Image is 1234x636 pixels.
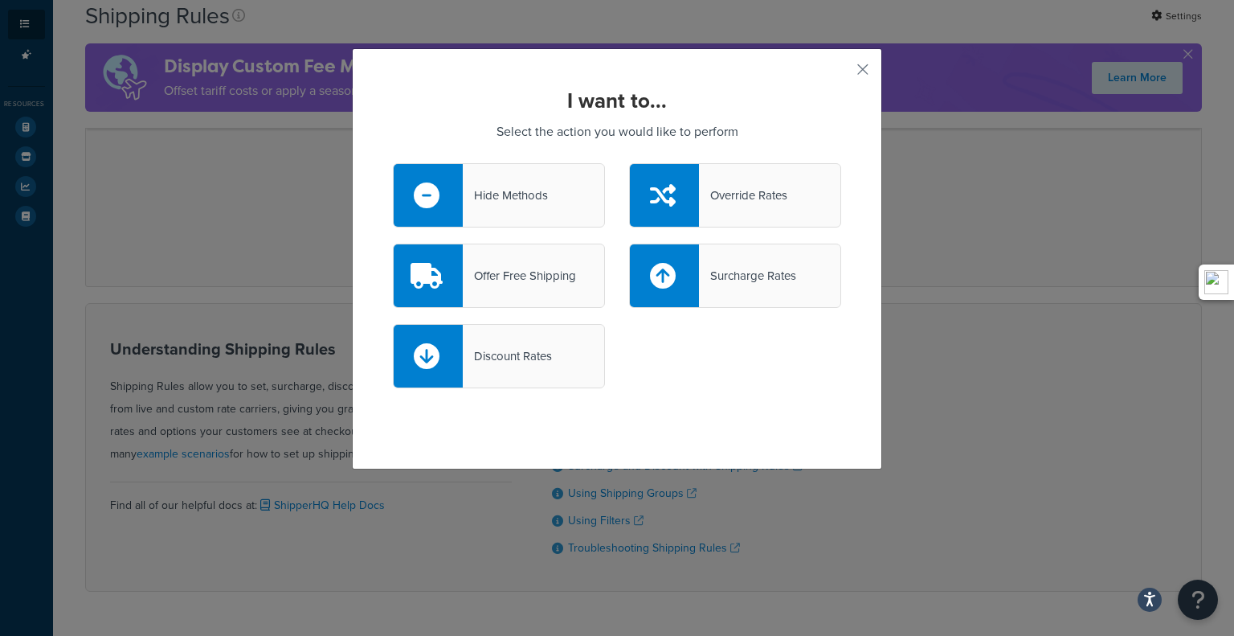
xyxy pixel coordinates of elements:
[699,265,796,287] div: Surcharge Rates
[463,184,548,207] div: Hide Methods
[463,265,576,287] div: Offer Free Shipping
[393,121,841,143] p: Select the action you would like to perform
[699,184,787,207] div: Override Rates
[463,345,552,367] div: Discount Rates
[567,85,667,116] strong: I want to...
